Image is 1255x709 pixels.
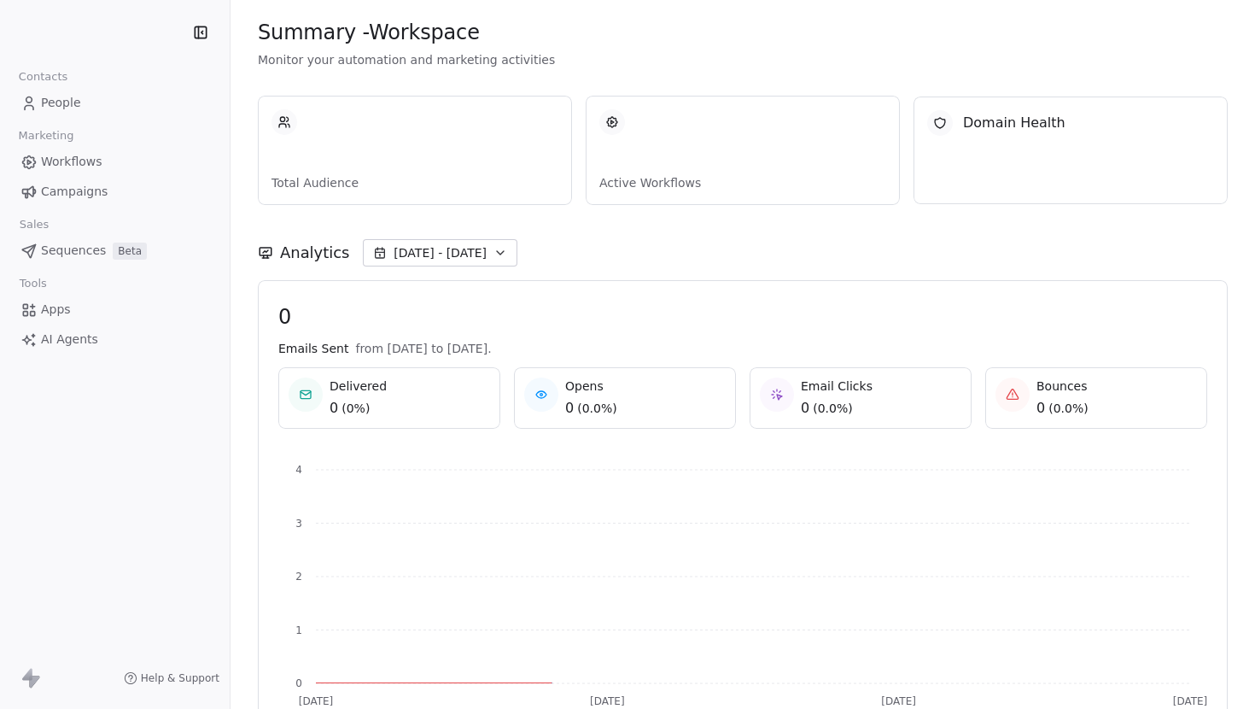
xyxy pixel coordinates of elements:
[278,304,1207,330] span: 0
[963,113,1065,133] span: Domain Health
[355,340,491,357] span: from [DATE] to [DATE].
[14,178,216,206] a: Campaigns
[341,400,370,417] span: ( 0% )
[14,325,216,354] a: AI Agents
[813,400,853,417] span: ( 0.0% )
[14,148,216,176] a: Workflows
[278,340,348,357] span: Emails Sent
[565,398,574,419] span: 0
[41,94,81,112] span: People
[394,244,487,261] span: [DATE] - [DATE]
[801,378,873,395] span: Email Clicks
[14,237,216,265] a: SequencesBeta
[41,331,98,349] span: AI Agents
[295,624,302,636] tspan: 1
[801,398,809,419] span: 0
[295,464,302,476] tspan: 4
[258,20,480,45] span: Summary - Workspace
[41,153,102,171] span: Workflows
[363,239,517,267] button: [DATE] - [DATE]
[299,695,334,707] tspan: [DATE]
[1048,400,1089,417] span: ( 0.0% )
[41,242,106,260] span: Sequences
[14,296,216,324] a: Apps
[14,89,216,117] a: People
[1036,398,1045,419] span: 0
[565,378,617,395] span: Opens
[12,212,56,237] span: Sales
[330,398,338,419] span: 0
[280,242,349,264] span: Analytics
[1173,695,1208,707] tspan: [DATE]
[330,378,387,395] span: Delivered
[590,695,625,707] tspan: [DATE]
[295,571,302,583] tspan: 2
[12,271,54,296] span: Tools
[1036,378,1089,395] span: Bounces
[295,677,302,689] tspan: 0
[258,51,1228,68] span: Monitor your automation and marketing activities
[881,695,916,707] tspan: [DATE]
[141,671,219,685] span: Help & Support
[295,518,302,530] tspan: 3
[271,174,558,191] span: Total Audience
[41,183,108,201] span: Campaigns
[11,64,75,90] span: Contacts
[11,123,81,149] span: Marketing
[41,301,71,319] span: Apps
[124,671,219,685] a: Help & Support
[113,243,147,260] span: Beta
[599,174,886,191] span: Active Workflows
[577,400,617,417] span: ( 0.0% )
